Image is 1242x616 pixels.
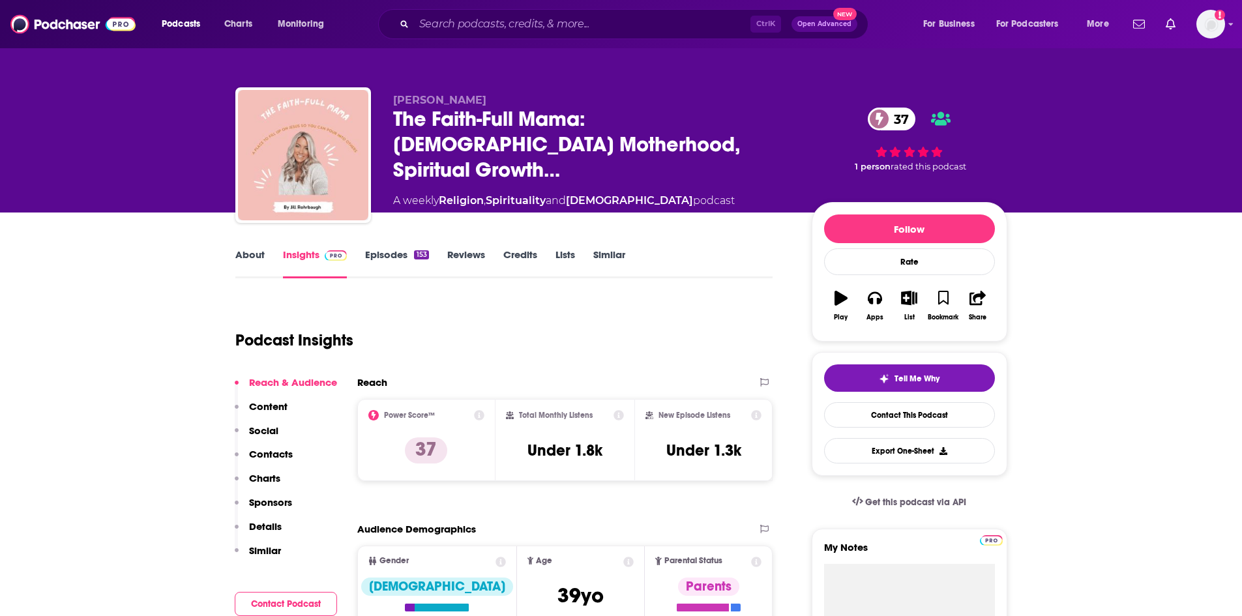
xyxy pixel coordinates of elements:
p: Social [249,424,278,437]
a: Reviews [447,248,485,278]
img: Podchaser Pro [980,535,1003,546]
button: Content [235,400,288,424]
p: Similar [249,544,281,557]
div: A weekly podcast [393,193,735,209]
a: Spirituality [486,194,546,207]
p: 37 [405,437,447,463]
button: open menu [269,14,341,35]
span: Podcasts [162,15,200,33]
span: [PERSON_NAME] [393,94,486,106]
span: Ctrl K [750,16,781,33]
button: Open AdvancedNew [791,16,857,32]
button: Bookmark [926,282,960,329]
div: Rate [824,248,995,275]
div: Search podcasts, credits, & more... [391,9,881,39]
a: Similar [593,248,625,278]
div: 153 [414,250,428,259]
span: Open Advanced [797,21,851,27]
a: Get this podcast via API [842,486,977,518]
input: Search podcasts, credits, & more... [414,14,750,35]
a: Pro website [980,533,1003,546]
button: open menu [1078,14,1125,35]
div: List [904,314,915,321]
button: Similar [235,544,281,568]
a: Lists [555,248,575,278]
div: Parents [678,578,739,596]
h1: Podcast Insights [235,330,353,350]
button: Charts [235,472,280,496]
span: More [1087,15,1109,33]
button: Reach & Audience [235,376,337,400]
button: open menu [153,14,217,35]
button: Social [235,424,278,448]
h2: Audience Demographics [357,523,476,535]
span: 1 person [855,162,891,171]
h2: Power Score™ [384,411,435,420]
a: InsightsPodchaser Pro [283,248,347,278]
span: rated this podcast [891,162,966,171]
img: Podchaser - Follow, Share and Rate Podcasts [10,12,136,37]
a: Show notifications dropdown [1128,13,1150,35]
img: User Profile [1196,10,1225,38]
label: My Notes [824,541,995,564]
div: Apps [866,314,883,321]
span: Parental Status [664,557,722,565]
button: open menu [988,14,1078,35]
a: 37 [868,108,915,130]
span: For Business [923,15,975,33]
span: 37 [881,108,915,130]
span: and [546,194,566,207]
div: Bookmark [928,314,958,321]
p: Content [249,400,288,413]
button: List [892,282,926,329]
a: Credits [503,248,537,278]
span: , [484,194,486,207]
h3: Under 1.3k [666,441,741,460]
p: Reach & Audience [249,376,337,389]
button: Play [824,282,858,329]
div: Share [969,314,986,321]
a: [DEMOGRAPHIC_DATA] [566,194,693,207]
p: Contacts [249,448,293,460]
button: Follow [824,214,995,243]
h3: Under 1.8k [527,441,602,460]
a: Charts [216,14,260,35]
span: Tell Me Why [895,374,939,384]
button: Apps [858,282,892,329]
button: Contact Podcast [235,592,337,616]
img: Podchaser Pro [325,250,347,261]
img: The Faith-Full Mama: Christian Motherhood, Spiritual Growth, Stay At Home Mom, Time Management [238,90,368,220]
div: 37 1 personrated this podcast [812,94,1007,185]
span: Age [536,557,552,565]
button: tell me why sparkleTell Me Why [824,364,995,392]
h2: Total Monthly Listens [519,411,593,420]
button: Share [960,282,994,329]
button: open menu [914,14,991,35]
a: Contact This Podcast [824,402,995,428]
span: New [833,8,857,20]
button: Sponsors [235,496,292,520]
span: Charts [224,15,252,33]
a: Show notifications dropdown [1161,13,1181,35]
p: Charts [249,472,280,484]
a: Religion [439,194,484,207]
button: Details [235,520,282,544]
button: Contacts [235,448,293,472]
button: Show profile menu [1196,10,1225,38]
span: 39 yo [557,583,604,608]
p: Details [249,520,282,533]
p: Sponsors [249,496,292,508]
div: Play [834,314,848,321]
span: Monitoring [278,15,324,33]
span: Gender [379,557,409,565]
span: Get this podcast via API [865,497,966,508]
img: tell me why sparkle [879,374,889,384]
a: Episodes153 [365,248,428,278]
span: For Podcasters [996,15,1059,33]
svg: Add a profile image [1215,10,1225,20]
button: Export One-Sheet [824,438,995,463]
h2: Reach [357,376,387,389]
div: [DEMOGRAPHIC_DATA] [361,578,513,596]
